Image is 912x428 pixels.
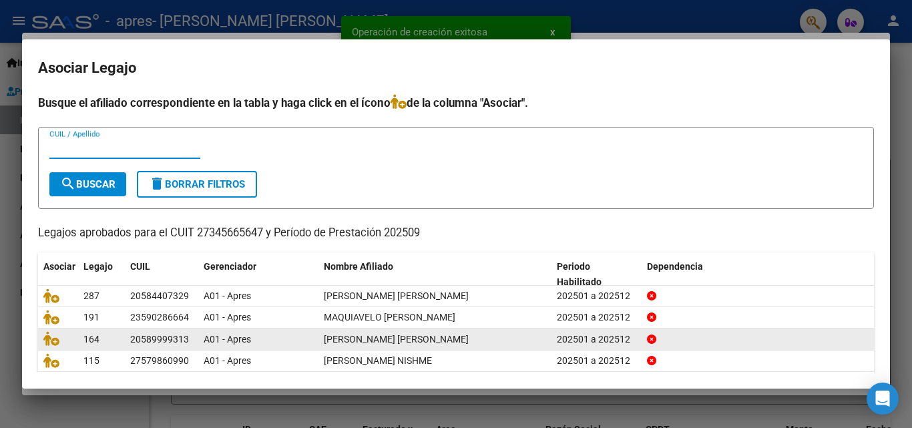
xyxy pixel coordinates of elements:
[324,290,469,301] span: MELIA PEREZ GIAN FRANCO
[60,178,116,190] span: Buscar
[83,355,99,366] span: 115
[60,176,76,192] mat-icon: search
[130,288,189,304] div: 20584407329
[78,252,125,296] datatable-header-cell: Legajo
[318,252,551,296] datatable-header-cell: Nombre Afiliado
[137,171,257,198] button: Borrar Filtros
[149,178,245,190] span: Borrar Filtros
[130,261,150,272] span: CUIL
[642,252,875,296] datatable-header-cell: Dependencia
[38,252,78,296] datatable-header-cell: Asociar
[324,312,455,323] span: MAQUIAVELO GIOVANNA
[49,172,126,196] button: Buscar
[198,252,318,296] datatable-header-cell: Gerenciador
[204,312,251,323] span: A01 - Apres
[38,94,874,112] h4: Busque el afiliado correspondiente en la tabla y haga click en el ícono de la columna "Asociar".
[83,312,99,323] span: 191
[324,261,393,272] span: Nombre Afiliado
[324,355,432,366] span: SANNINO SYBILLA NISHME
[557,353,636,369] div: 202501 a 202512
[38,55,874,81] h2: Asociar Legajo
[83,334,99,345] span: 164
[557,310,636,325] div: 202501 a 202512
[204,261,256,272] span: Gerenciador
[83,261,113,272] span: Legajo
[204,334,251,345] span: A01 - Apres
[38,225,874,242] p: Legajos aprobados para el CUIT 27345665647 y Período de Prestación 202509
[557,288,636,304] div: 202501 a 202512
[204,355,251,366] span: A01 - Apres
[83,290,99,301] span: 287
[130,353,189,369] div: 27579860990
[324,334,469,345] span: ANDINO ORTEGA TOMAS AGUSTIN
[551,252,642,296] datatable-header-cell: Periodo Habilitado
[125,252,198,296] datatable-header-cell: CUIL
[557,261,602,287] span: Periodo Habilitado
[43,261,75,272] span: Asociar
[867,383,899,415] div: Open Intercom Messenger
[557,332,636,347] div: 202501 a 202512
[149,176,165,192] mat-icon: delete
[647,261,703,272] span: Dependencia
[130,310,189,325] div: 23590286664
[130,332,189,347] div: 20589999313
[204,290,251,301] span: A01 - Apres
